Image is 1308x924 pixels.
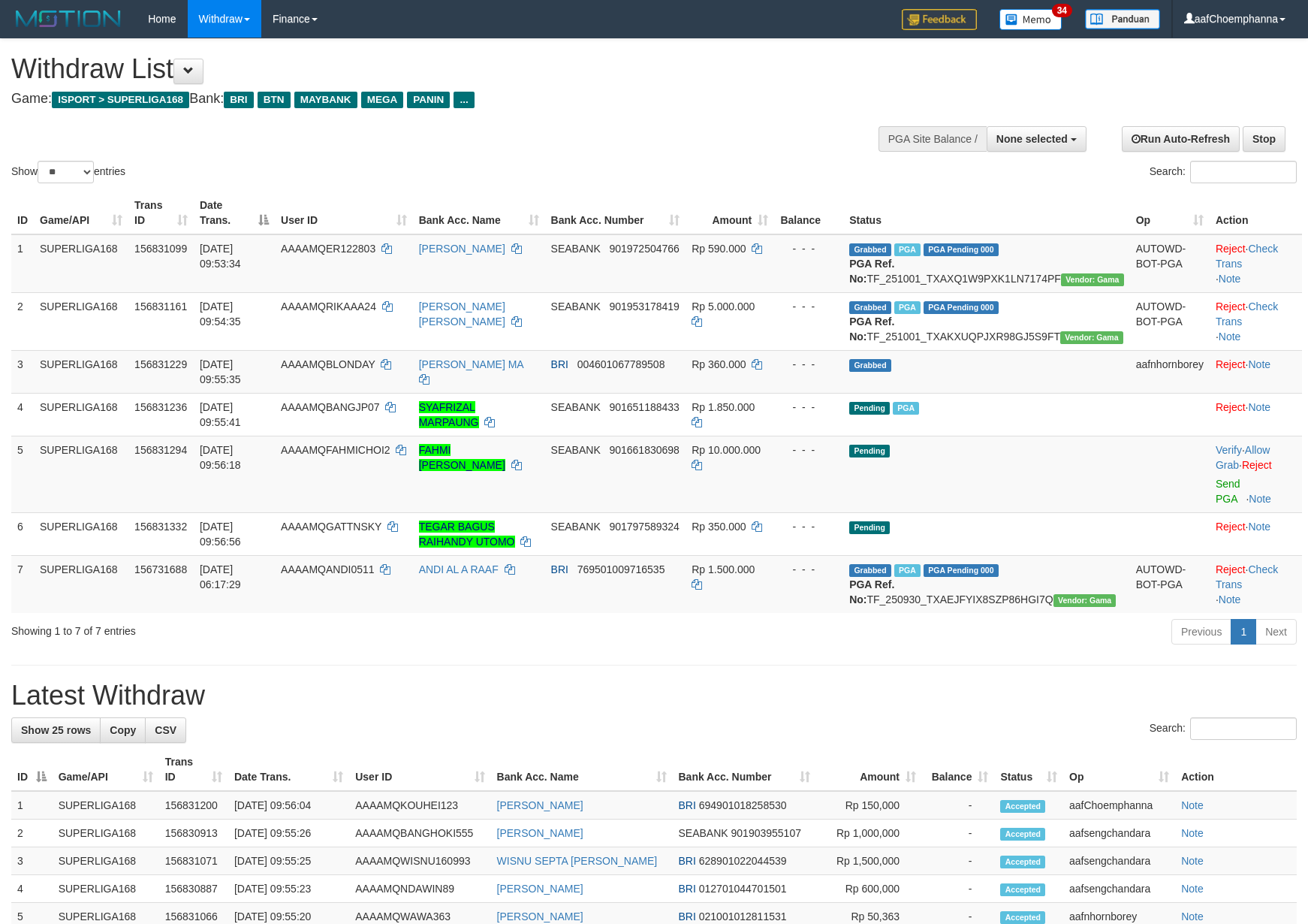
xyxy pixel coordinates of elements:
td: · [1210,350,1302,393]
a: Note [1219,593,1241,605]
td: SUPERLIGA168 [34,350,128,393]
span: [DATE] 09:56:56 [200,521,241,548]
a: Note [1181,827,1204,839]
td: 4 [11,393,34,436]
a: [PERSON_NAME] [419,243,505,255]
td: [DATE] 09:55:26 [228,820,349,847]
td: 2 [11,292,34,350]
span: Rp 5.000.000 [692,300,755,313]
span: Marked by aafromsomean [894,564,921,577]
span: Accepted [1000,883,1045,896]
span: Grabbed [849,243,891,256]
a: CSV [145,717,186,743]
a: Stop [1243,126,1285,152]
span: Pending [849,402,890,415]
span: BRI [551,563,568,575]
a: Note [1249,521,1271,533]
td: · · [1210,292,1302,350]
span: Rp 1.500.000 [692,563,755,575]
td: SUPERLIGA168 [34,512,128,555]
a: Note [1219,331,1241,343]
a: Note [1249,401,1271,413]
span: Show 25 rows [21,724,91,736]
td: - [922,820,994,847]
td: TF_251001_TXAXQ1W9PXK1LN7174PF [843,234,1130,293]
span: Vendor URL: https://trx31.1velocity.biz [1053,594,1117,607]
span: 156831332 [134,521,187,533]
th: Date Trans.: activate to sort column ascending [228,748,349,791]
a: Note [1181,855,1204,867]
td: - [922,847,994,875]
td: · · [1210,436,1302,512]
span: Rp 350.000 [692,521,746,533]
span: Copy 694901018258530 to clipboard [699,799,787,811]
span: None selected [996,133,1068,145]
td: 5 [11,436,34,512]
div: - - - [780,519,837,534]
span: SEABANK [551,521,601,533]
a: Next [1255,619,1297,645]
td: 3 [11,847,53,875]
td: aafsengchandara [1063,820,1175,847]
th: Amount: activate to sort column ascending [816,748,922,791]
a: Reject [1216,563,1246,575]
td: · · [1210,555,1302,613]
td: SUPERLIGA168 [34,292,128,350]
span: 156731688 [134,563,187,575]
a: ANDI AL A RAAF [419,563,499,575]
span: Copy 901972504766 to clipboard [609,243,679,255]
span: AAAAMQBANGJP07 [281,401,380,413]
th: Balance: activate to sort column ascending [922,748,994,791]
th: Op: activate to sort column ascending [1063,748,1175,791]
span: 156831229 [134,358,187,370]
td: AAAAMQNDAWIN89 [349,875,490,903]
a: FAHMI [PERSON_NAME] [419,444,505,471]
img: MOTION_logo.png [11,8,125,30]
span: CSV [155,724,176,736]
span: [DATE] 09:55:35 [200,358,241,385]
b: PGA Ref. No: [849,578,894,605]
td: Rp 150,000 [816,791,922,820]
span: SEABANK [551,444,601,456]
span: Rp 590.000 [692,243,746,255]
th: User ID: activate to sort column ascending [275,192,413,234]
th: Bank Acc. Number: activate to sort column ascending [545,192,686,234]
img: Feedback.jpg [902,9,977,30]
span: Pending [849,445,890,457]
span: Vendor URL: https://trx31.1velocity.biz [1061,273,1124,286]
td: SUPERLIGA168 [34,234,128,293]
th: Bank Acc. Name: activate to sort column ascending [413,192,545,234]
a: Reject [1216,243,1246,255]
span: SEABANK [551,243,601,255]
img: Button%20Memo.svg [999,9,1062,30]
a: 1 [1231,619,1256,645]
a: Reject [1216,521,1246,533]
span: BRI [679,799,696,811]
span: ... [454,92,474,108]
img: panduan.png [1085,9,1160,29]
span: Accepted [1000,828,1045,841]
div: - - - [780,400,837,415]
h4: Game: Bank: [11,92,857,107]
span: BRI [679,910,696,922]
th: Balance [774,192,843,234]
div: PGA Site Balance / [879,126,987,152]
td: aafChoemphanna [1063,791,1175,820]
td: AUTOWD-BOT-PGA [1130,292,1210,350]
span: Marked by aafsengchandara [893,402,919,415]
a: Copy [100,717,146,743]
td: aafnhornborey [1130,350,1210,393]
td: AUTOWD-BOT-PGA [1130,234,1210,293]
span: Copy 004601067789508 to clipboard [577,358,665,370]
a: Reject [1216,401,1246,413]
th: Status: activate to sort column ascending [994,748,1063,791]
td: SUPERLIGA168 [34,436,128,512]
a: Run Auto-Refresh [1122,126,1240,152]
td: aafsengchandara [1063,875,1175,903]
span: Rp 10.000.000 [692,444,761,456]
td: AAAAMQWISNU160993 [349,847,490,875]
td: 2 [11,820,53,847]
td: SUPERLIGA168 [34,393,128,436]
th: Op: activate to sort column ascending [1130,192,1210,234]
span: MEGA [361,92,404,108]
